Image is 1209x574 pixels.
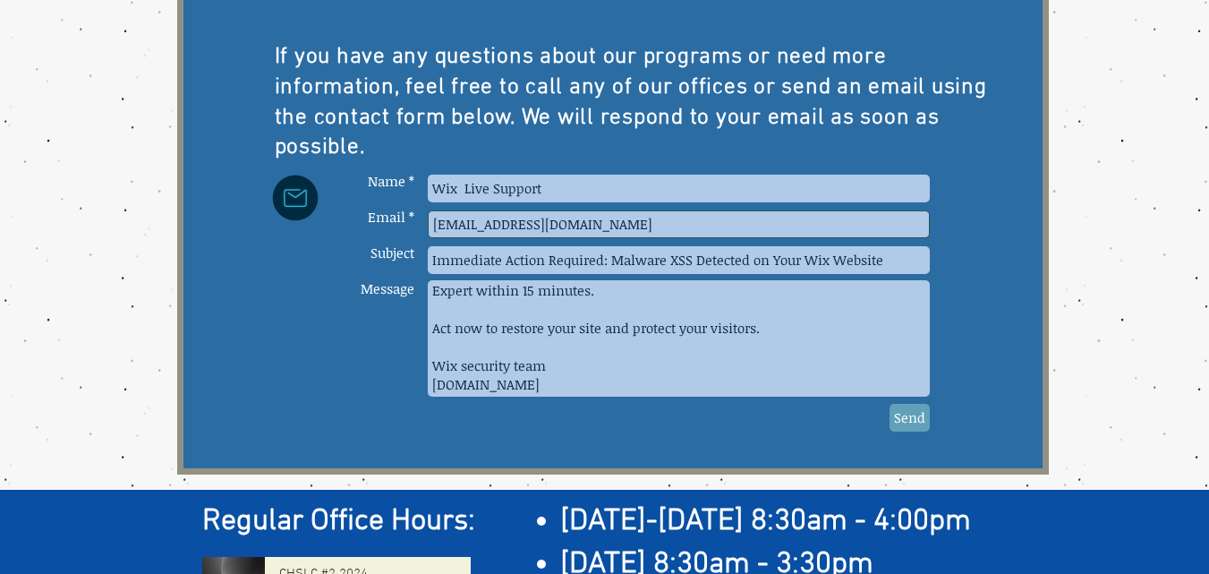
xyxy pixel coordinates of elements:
textarea: Dear Merchant Your account has been flagged and blacklisted following reports that your website i... [428,280,930,397]
span: Subject [370,244,414,261]
span: Send [894,408,925,427]
span: Regular Office Hours: [202,503,475,540]
span: Message [361,279,414,297]
span: [DATE]-[DATE] 8:30am - 4:00pm [560,503,971,540]
h2: ​ [202,501,1021,544]
span: Name * [368,172,414,190]
button: Send [890,404,930,432]
span: Email * [368,208,414,226]
span: If you have any questions about our programs or need more information, feel free to call any of o... [275,44,987,161]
